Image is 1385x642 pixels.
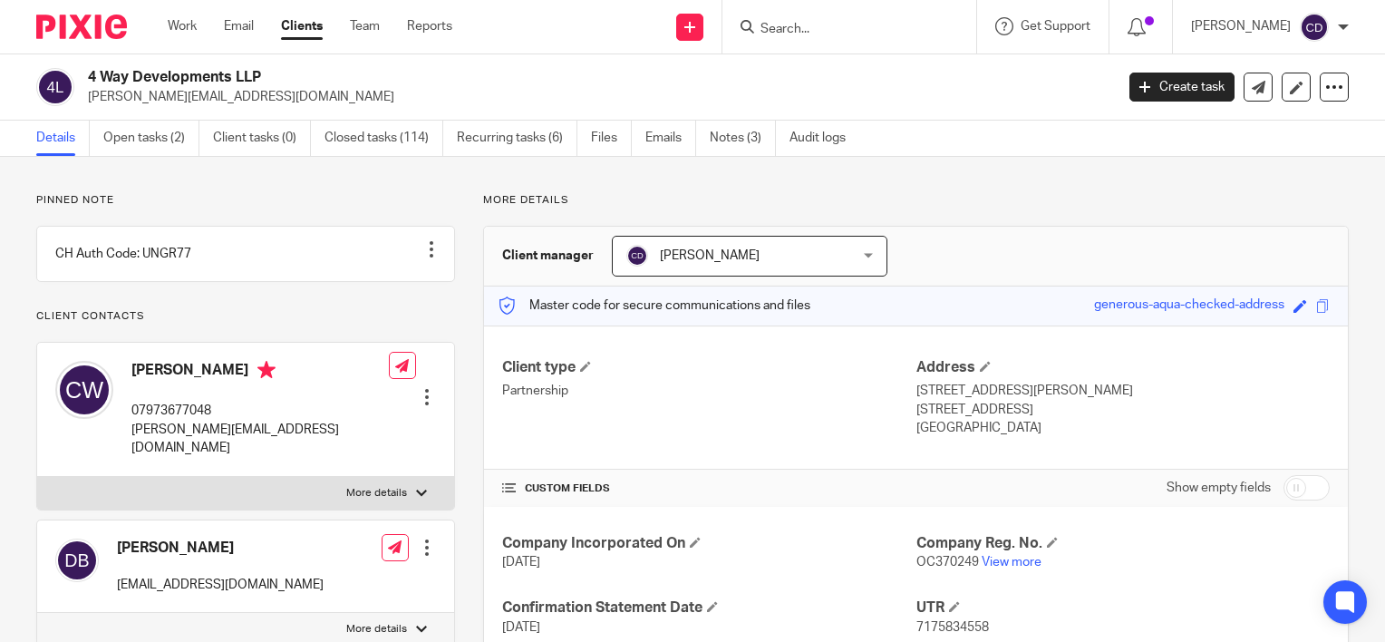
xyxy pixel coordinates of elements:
span: 7175834558 [916,621,989,634]
label: Show empty fields [1167,479,1271,497]
a: Reports [407,17,452,35]
a: Open tasks (2) [103,121,199,156]
h4: [PERSON_NAME] [131,361,389,384]
a: Email [224,17,254,35]
a: Work [168,17,197,35]
a: Recurring tasks (6) [457,121,577,156]
h3: Client manager [502,247,594,265]
a: Client tasks (0) [213,121,311,156]
p: Partnership [502,382,915,400]
h4: Confirmation Statement Date [502,598,915,618]
h4: Company Incorporated On [502,534,915,553]
p: [STREET_ADDRESS] [916,401,1330,419]
img: svg%3E [55,361,113,419]
a: Audit logs [789,121,859,156]
p: 07973677048 [131,402,389,420]
a: Notes (3) [710,121,776,156]
p: [EMAIL_ADDRESS][DOMAIN_NAME] [117,576,324,594]
h4: Address [916,358,1330,377]
p: [STREET_ADDRESS][PERSON_NAME] [916,382,1330,400]
h4: UTR [916,598,1330,618]
p: More details [483,193,1349,208]
input: Search [759,22,922,38]
p: Pinned note [36,193,455,208]
span: [DATE] [502,621,540,634]
img: svg%3E [36,68,74,106]
img: Pixie [36,15,127,39]
i: Primary [257,361,276,379]
span: Get Support [1021,20,1090,33]
p: [GEOGRAPHIC_DATA] [916,419,1330,437]
p: Client contacts [36,309,455,324]
img: svg%3E [1300,13,1329,42]
span: OC370249 [916,556,979,569]
a: Emails [645,121,696,156]
a: Create task [1129,73,1235,102]
a: Closed tasks (114) [324,121,443,156]
a: View more [982,556,1041,569]
a: Team [350,17,380,35]
p: [PERSON_NAME][EMAIL_ADDRESS][DOMAIN_NAME] [88,88,1102,106]
h4: Client type [502,358,915,377]
h4: Company Reg. No. [916,534,1330,553]
a: Clients [281,17,323,35]
span: [DATE] [502,556,540,569]
h4: [PERSON_NAME] [117,539,324,558]
a: Files [591,121,632,156]
img: svg%3E [55,539,99,582]
p: More details [346,486,407,501]
h4: CUSTOM FIELDS [502,481,915,496]
h2: 4 Way Developments LLP [88,68,899,87]
p: Master code for secure communications and files [498,297,810,315]
div: generous-aqua-checked-address [1094,296,1284,316]
a: Details [36,121,90,156]
p: [PERSON_NAME] [1191,17,1291,35]
p: More details [346,622,407,637]
span: [PERSON_NAME] [660,249,760,262]
img: svg%3E [626,245,648,267]
p: [PERSON_NAME][EMAIL_ADDRESS][DOMAIN_NAME] [131,421,389,458]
